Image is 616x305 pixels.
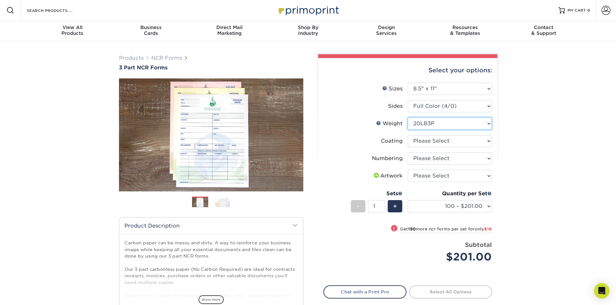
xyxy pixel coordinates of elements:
span: ! [393,225,395,232]
div: Numbering [372,155,403,162]
span: View All [33,25,112,30]
div: $201.00 [413,249,492,265]
div: Quantity per Set [408,190,492,198]
a: 3 Part NCR Forms [119,65,303,71]
span: Contact [504,25,583,30]
span: Business [112,25,190,30]
div: Industry [269,25,347,36]
a: DesignServices [347,21,426,41]
a: Shop ByIndustry [269,21,347,41]
div: & Templates [426,25,504,36]
span: 0 [587,8,590,13]
h2: Product Description [119,218,303,234]
span: Design [347,25,426,30]
div: Sets [351,190,403,198]
span: MY CART [567,8,586,13]
small: Get more ncr forms per set for [400,227,492,233]
strong: 150 [408,227,416,231]
a: Chat with a Print Pro [323,285,406,298]
div: Services [347,25,426,36]
img: NCR Forms 01 [192,197,208,208]
a: Resources& Templates [426,21,504,41]
div: Products [33,25,112,36]
div: Weight [376,120,403,127]
div: Select your options: [323,58,492,83]
a: BusinessCards [112,21,190,41]
span: Direct Mail [190,25,269,30]
div: Open Intercom Messenger [594,283,610,299]
strong: Subtotal [465,241,492,248]
a: View AllProducts [33,21,112,41]
img: NCR Forms 02 [214,196,230,208]
div: Artwork [373,172,403,180]
img: Primoprint [276,3,340,17]
span: 3 Part NCR Forms [119,65,168,71]
div: Coating [381,137,403,145]
div: Cards [112,25,190,36]
span: - [357,201,360,211]
a: Products [119,55,144,61]
input: SEARCH PRODUCTS..... [26,6,89,14]
div: & Support [504,25,583,36]
span: Shop By [269,25,347,30]
span: only [475,227,492,231]
a: Select All Options [409,285,492,298]
a: NCR Forms [151,55,182,61]
div: Sides [388,102,403,110]
span: $16 [484,227,492,231]
span: Resources [426,25,504,30]
div: Marketing [190,25,269,36]
img: 3 Part NCR Forms 01 [119,71,303,198]
a: Direct MailMarketing [190,21,269,41]
span: show more [199,295,224,304]
span: + [393,201,397,211]
a: Contact& Support [504,21,583,41]
div: Sizes [382,85,403,93]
